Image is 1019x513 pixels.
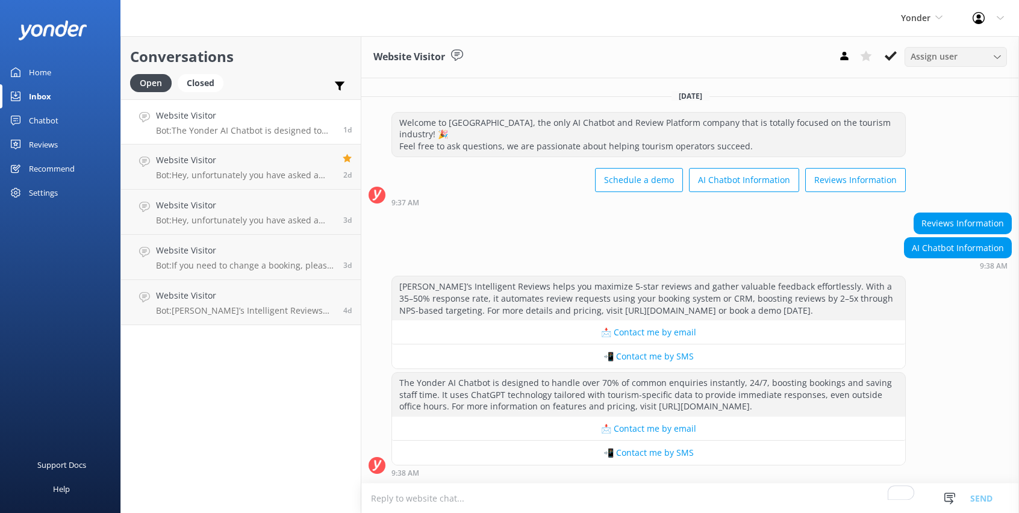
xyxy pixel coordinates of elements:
button: 📩 Contact me by email [392,417,905,441]
p: Bot: The Yonder AI Chatbot is designed to handle over 70% of common enquiries instantly, 24/7, bo... [156,125,334,136]
span: Sep 02 2025 04:55pm (UTC +12:00) Pacific/Auckland [343,170,352,180]
p: Bot: Hey, unfortunately you have asked a question that is outside of my knowledge base. It would ... [156,170,334,181]
h2: Conversations [130,45,352,68]
a: Website VisitorBot:Hey, unfortunately you have asked a question that is outside of my knowledge b... [121,190,361,235]
span: Sep 01 2025 06:07am (UTC +12:00) Pacific/Auckland [343,260,352,270]
div: AI Chatbot Information [905,238,1011,258]
div: Chatbot [29,108,58,132]
span: Sep 04 2025 03:38am (UTC +12:00) Pacific/Auckland [343,125,352,135]
p: Bot: If you need to change a booking, please contact the operator with whom you made the booking. [156,260,334,271]
p: Bot: Hey, unfortunately you have asked a question that is outside of my knowledge base. It would ... [156,215,334,226]
a: Website VisitorBot:If you need to change a booking, please contact the operator with whom you mad... [121,235,361,280]
h4: Website Visitor [156,154,334,167]
div: Reviews Information [914,213,1011,234]
textarea: To enrich screen reader interactions, please activate Accessibility in Grammarly extension settings [361,483,1019,513]
div: Inbox [29,84,51,108]
a: Website VisitorBot:The Yonder AI Chatbot is designed to handle over 70% of common enquiries insta... [121,99,361,145]
h4: Website Visitor [156,109,334,122]
span: Sep 01 2025 03:49am (UTC +12:00) Pacific/Auckland [343,305,352,316]
div: Help [53,477,70,501]
button: Schedule a demo [595,168,683,192]
button: 📲 Contact me by SMS [392,441,905,465]
div: Sep 04 2025 03:38am (UTC +12:00) Pacific/Auckland [391,468,906,477]
div: [PERSON_NAME]’s Intelligent Reviews helps you maximize 5-star reviews and gather valuable feedbac... [392,276,905,320]
span: Assign user [911,50,958,63]
strong: 9:38 AM [980,263,1008,270]
span: Sep 02 2025 12:19am (UTC +12:00) Pacific/Auckland [343,215,352,225]
a: Website VisitorBot:Hey, unfortunately you have asked a question that is outside of my knowledge b... [121,145,361,190]
strong: 9:38 AM [391,470,419,477]
h4: Website Visitor [156,244,334,257]
div: Home [29,60,51,84]
h4: Website Visitor [156,199,334,212]
div: Recommend [29,157,75,181]
span: Yonder [901,12,930,23]
strong: 9:37 AM [391,199,419,207]
div: Support Docs [37,453,86,477]
div: Reviews [29,132,58,157]
div: Welcome to [GEOGRAPHIC_DATA], the only AI Chatbot and Review Platform company that is totally foc... [392,113,905,157]
a: Open [130,76,178,89]
div: Sep 04 2025 03:38am (UTC +12:00) Pacific/Auckland [904,261,1012,270]
span: [DATE] [672,91,709,101]
div: Settings [29,181,58,205]
button: Reviews Information [805,168,906,192]
div: Assign User [905,47,1007,66]
a: Closed [178,76,229,89]
button: AI Chatbot Information [689,168,799,192]
div: Closed [178,74,223,92]
p: Bot: [PERSON_NAME]’s Intelligent Reviews helps you maximize 5-star reviews and gather valuable fe... [156,305,334,316]
div: Open [130,74,172,92]
a: Website VisitorBot:[PERSON_NAME]’s Intelligent Reviews helps you maximize 5-star reviews and gath... [121,280,361,325]
img: yonder-white-logo.png [18,20,87,40]
h3: Website Visitor [373,49,445,65]
button: 📲 Contact me by SMS [392,344,905,368]
h4: Website Visitor [156,289,334,302]
button: 📩 Contact me by email [392,320,905,344]
div: Sep 04 2025 03:37am (UTC +12:00) Pacific/Auckland [391,198,906,207]
div: The Yonder AI Chatbot is designed to handle over 70% of common enquiries instantly, 24/7, boostin... [392,373,905,417]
